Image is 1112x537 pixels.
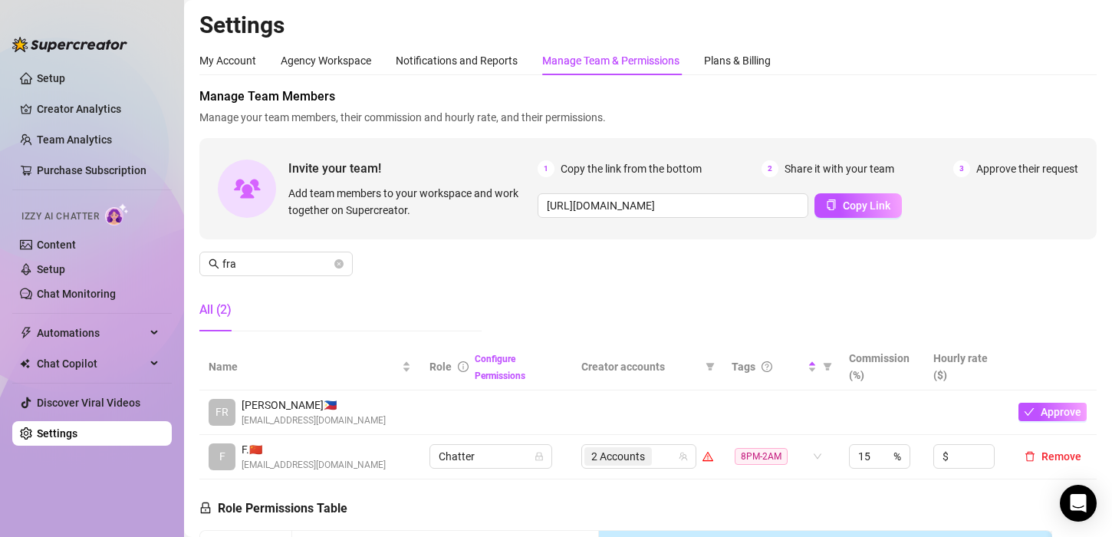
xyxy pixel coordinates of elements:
span: thunderbolt [20,327,32,339]
span: lock [199,502,212,514]
a: Discover Viral Videos [37,397,140,409]
span: copy [826,199,837,210]
span: question-circle [762,361,772,372]
span: 1 [538,160,554,177]
button: close-circle [334,259,344,268]
a: Configure Permissions [475,354,525,381]
span: Share it with your team [785,160,894,177]
input: Search members [222,255,331,272]
span: [EMAIL_ADDRESS][DOMAIN_NAME] [242,413,386,428]
span: filter [823,362,832,371]
span: filter [706,362,715,371]
span: 2 [762,160,778,177]
span: team [679,452,688,461]
th: Name [199,344,420,390]
th: Commission (%) [840,344,925,390]
span: 2 Accounts [584,447,652,466]
div: Agency Workspace [281,52,371,69]
span: 8PM-2AM [735,448,788,465]
span: 3 [953,160,970,177]
a: Creator Analytics [37,97,160,121]
button: Approve [1018,403,1087,421]
a: Chat Monitoring [37,288,116,300]
img: Chat Copilot [20,358,30,369]
span: Add team members to your workspace and work together on Supercreator. [288,185,531,219]
span: Approve their request [976,160,1078,177]
span: Chat Copilot [37,351,146,376]
span: [EMAIL_ADDRESS][DOMAIN_NAME] [242,458,386,473]
h5: Role Permissions Table [199,499,347,518]
span: search [209,259,219,269]
span: Approve [1041,406,1081,418]
span: Manage your team members, their commission and hourly rate, and their permissions. [199,109,1097,126]
span: Chatter [439,445,543,468]
span: Creator accounts [581,358,699,375]
span: Invite your team! [288,159,538,178]
span: Manage Team Members [199,87,1097,106]
a: Purchase Subscription [37,158,160,183]
div: Manage Team & Permissions [542,52,679,69]
span: info-circle [458,361,469,372]
span: Automations [37,321,146,345]
span: filter [820,355,835,378]
button: Remove [1018,447,1087,466]
img: logo-BBDzfeDw.svg [12,37,127,52]
span: Copy the link from the bottom [561,160,702,177]
span: filter [702,355,718,378]
span: FR [215,404,229,420]
span: Tags [732,358,755,375]
div: All (2) [199,301,232,319]
span: Remove [1041,450,1081,463]
div: My Account [199,52,256,69]
span: F [219,448,225,465]
span: warning [702,451,713,462]
span: 2 Accounts [591,448,645,465]
span: Izzy AI Chatter [21,209,99,224]
span: Role [429,361,452,373]
img: AI Chatter [105,203,129,226]
div: Notifications and Reports [396,52,518,69]
span: check [1024,407,1035,417]
a: Content [37,239,76,251]
h2: Settings [199,11,1097,40]
a: Settings [37,427,77,440]
th: Hourly rate ($) [924,344,1009,390]
a: Setup [37,72,65,84]
span: [PERSON_NAME] 🇵🇭 [242,397,386,413]
span: Name [209,358,399,375]
a: Team Analytics [37,133,112,146]
button: Copy Link [814,193,902,218]
span: lock [535,452,544,461]
a: Setup [37,263,65,275]
span: Copy Link [843,199,890,212]
div: Plans & Billing [704,52,771,69]
div: Open Intercom Messenger [1060,485,1097,522]
span: delete [1025,451,1035,462]
span: F. 🇨🇳 [242,441,386,458]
